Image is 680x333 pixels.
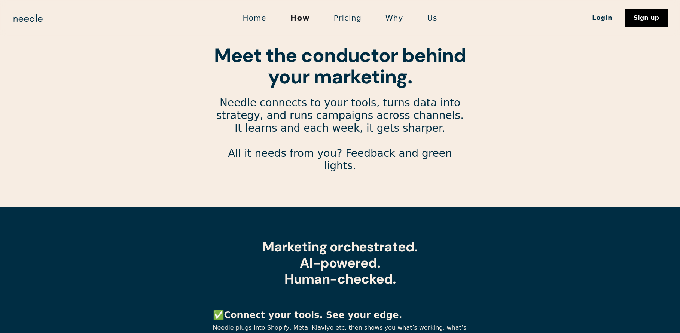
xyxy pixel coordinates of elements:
a: Pricing [322,10,373,26]
p: ✅ [213,309,467,321]
p: Needle connects to your tools, turns data into strategy, and runs campaigns across channels. It l... [213,97,467,184]
strong: Meet the conductor behind your marketing. [214,43,466,89]
a: Home [231,10,278,26]
a: Login [580,12,625,24]
a: How [278,10,322,26]
strong: Marketing orchestrated. AI-powered. Human-checked. [262,238,417,288]
a: Sign up [625,9,668,27]
strong: Connect your tools. See your edge. [224,310,402,320]
a: Us [415,10,449,26]
a: Why [373,10,415,26]
div: Sign up [634,15,659,21]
